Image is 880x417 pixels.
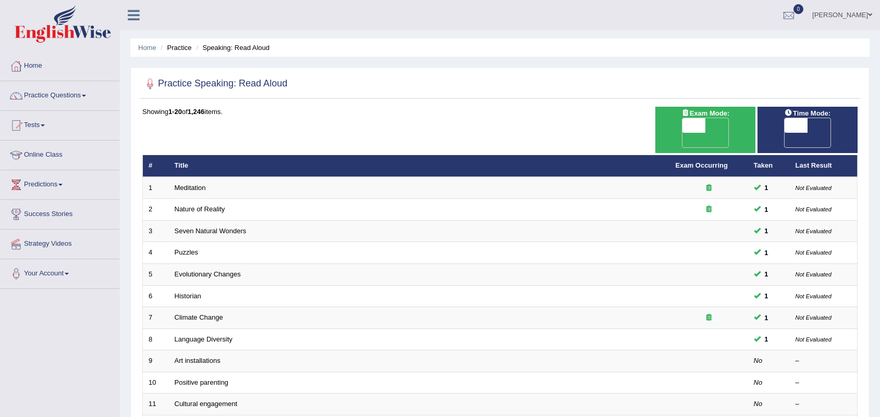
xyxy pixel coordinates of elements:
[143,199,169,221] td: 2
[193,43,270,53] li: Speaking: Read Aloud
[143,242,169,264] td: 4
[796,336,832,343] small: Not Evaluated
[754,378,763,386] em: No
[761,290,773,301] span: You can still take this question
[793,4,804,14] span: 0
[796,378,852,388] div: –
[143,220,169,242] td: 3
[677,108,734,119] span: Exam Mode:
[158,43,191,53] li: Practice
[655,107,755,153] div: Show exams occurring in exams
[796,271,832,277] small: Not Evaluated
[754,357,763,364] em: No
[796,356,852,366] div: –
[780,108,835,119] span: Time Mode:
[1,141,119,167] a: Online Class
[175,313,223,321] a: Climate Change
[168,108,182,116] b: 1-20
[142,76,287,92] h2: Practice Speaking: Read Aloud
[761,334,773,345] span: You can still take this question
[143,350,169,372] td: 9
[796,293,832,299] small: Not Evaluated
[1,259,119,285] a: Your Account
[754,400,763,408] em: No
[142,107,858,117] div: Showing of items.
[175,335,233,343] a: Language Diversity
[143,264,169,286] td: 5
[796,249,832,256] small: Not Evaluated
[175,184,206,192] a: Meditation
[138,44,156,52] a: Home
[676,313,742,323] div: Exam occurring question
[761,269,773,280] span: You can still take this question
[143,177,169,199] td: 1
[175,378,228,386] a: Positive parenting
[761,312,773,323] span: You can still take this question
[175,357,221,364] a: Art installations
[796,185,832,191] small: Not Evaluated
[761,225,773,236] span: You can still take this question
[1,230,119,256] a: Strategy Videos
[188,108,205,116] b: 1,246
[175,205,225,213] a: Nature of Reality
[1,170,119,196] a: Predictions
[1,111,119,137] a: Tests
[169,155,670,177] th: Title
[790,155,858,177] th: Last Result
[143,328,169,350] td: 8
[676,205,742,214] div: Exam occurring question
[796,206,832,212] small: Not Evaluated
[676,161,728,169] a: Exam Occurring
[175,248,199,256] a: Puzzles
[1,200,119,226] a: Success Stories
[748,155,790,177] th: Taken
[761,204,773,215] span: You can still take this question
[796,228,832,234] small: Not Evaluated
[175,400,238,408] a: Cultural engagement
[1,81,119,107] a: Practice Questions
[796,314,832,321] small: Not Evaluated
[143,372,169,394] td: 10
[175,270,241,278] a: Evolutionary Changes
[761,247,773,258] span: You can still take this question
[143,155,169,177] th: #
[143,307,169,329] td: 7
[676,183,742,193] div: Exam occurring question
[761,182,773,193] span: You can still take this question
[143,394,169,415] td: 11
[175,292,201,300] a: Historian
[143,285,169,307] td: 6
[1,52,119,78] a: Home
[175,227,247,235] a: Seven Natural Wonders
[796,399,852,409] div: –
